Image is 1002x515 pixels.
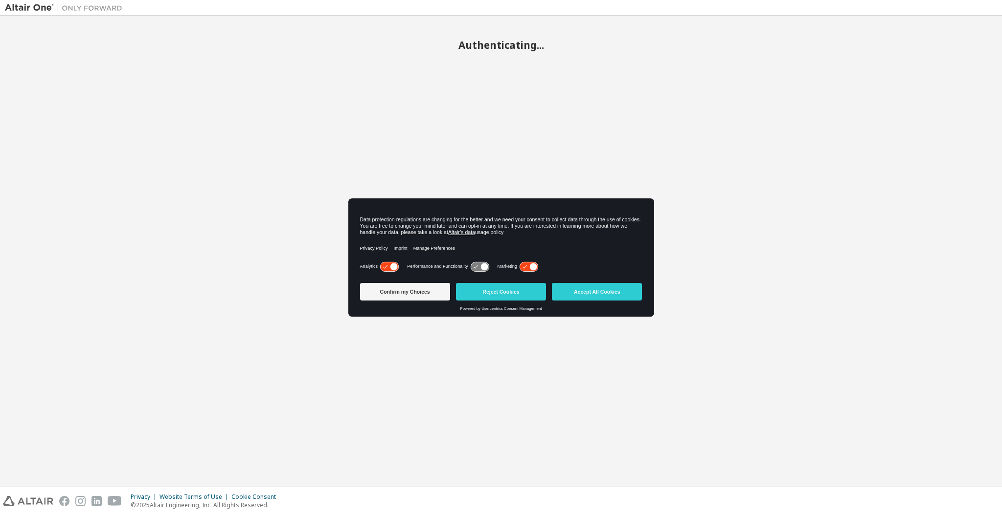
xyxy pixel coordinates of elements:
div: Privacy [131,493,159,501]
img: instagram.svg [75,496,86,506]
div: Cookie Consent [231,493,282,501]
h2: Authenticating... [5,39,997,51]
img: youtube.svg [108,496,122,506]
p: © 2025 Altair Engineering, Inc. All Rights Reserved. [131,501,282,509]
img: altair_logo.svg [3,496,53,506]
img: Altair One [5,3,127,13]
div: Website Terms of Use [159,493,231,501]
img: linkedin.svg [91,496,102,506]
img: facebook.svg [59,496,69,506]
